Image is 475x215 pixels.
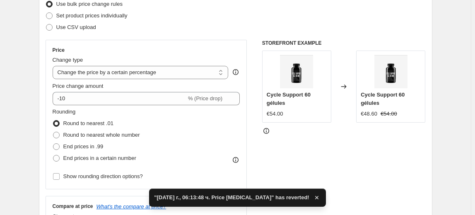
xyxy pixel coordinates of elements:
[374,55,407,88] img: cyclesupportallinone_80x.jpg
[361,92,405,106] span: Cycle Support 60 gélules
[63,120,113,126] span: Round to nearest .01
[63,155,136,161] span: End prices in a certain number
[53,92,186,105] input: -15
[53,109,76,115] span: Rounding
[56,1,123,7] span: Use bulk price change rules
[53,47,65,53] h3: Price
[262,40,426,46] h6: STOREFRONT EXAMPLE
[361,110,377,118] div: €48.60
[56,12,128,19] span: Set product prices individually
[231,68,240,76] div: help
[53,203,93,210] h3: Compare at price
[56,24,96,30] span: Use CSV upload
[96,203,166,210] button: What's the compare at price?
[53,83,104,89] span: Price change amount
[63,143,104,150] span: End prices in .99
[154,193,309,202] span: "[DATE] г., 06:13:48 ч. Price [MEDICAL_DATA]" has reverted!
[280,55,313,88] img: cyclesupportallinone_80x.jpg
[188,95,222,101] span: % (Price drop)
[53,57,83,63] span: Change type
[381,110,397,118] strike: €54.00
[63,173,143,179] span: Show rounding direction options?
[267,110,283,118] div: €54.00
[267,92,311,106] span: Cycle Support 60 gélules
[63,132,140,138] span: Round to nearest whole number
